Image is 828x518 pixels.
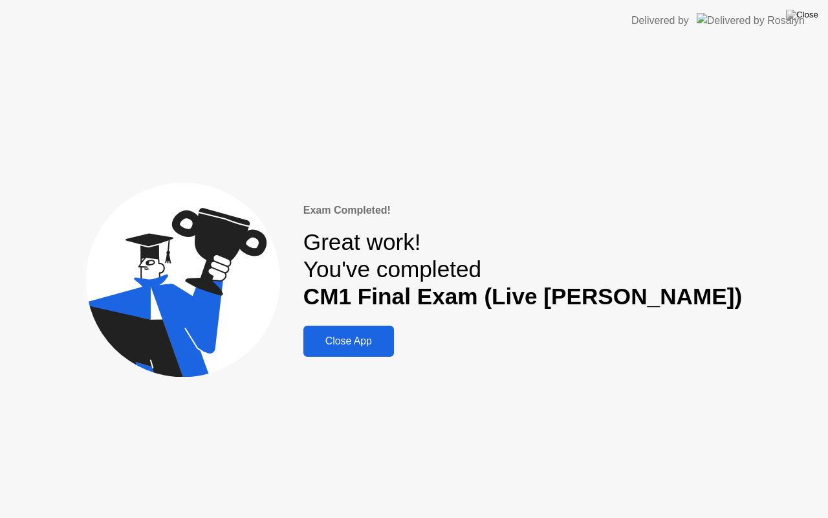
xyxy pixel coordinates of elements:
b: CM1 Final Exam (Live [PERSON_NAME]) [303,284,742,309]
img: Delivered by Rosalyn [697,13,805,28]
div: Close App [307,335,390,347]
button: Close App [303,326,394,357]
div: Exam Completed! [303,203,742,218]
div: Great work! You've completed [303,229,742,311]
img: Close [786,10,818,20]
div: Delivered by [631,13,689,28]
